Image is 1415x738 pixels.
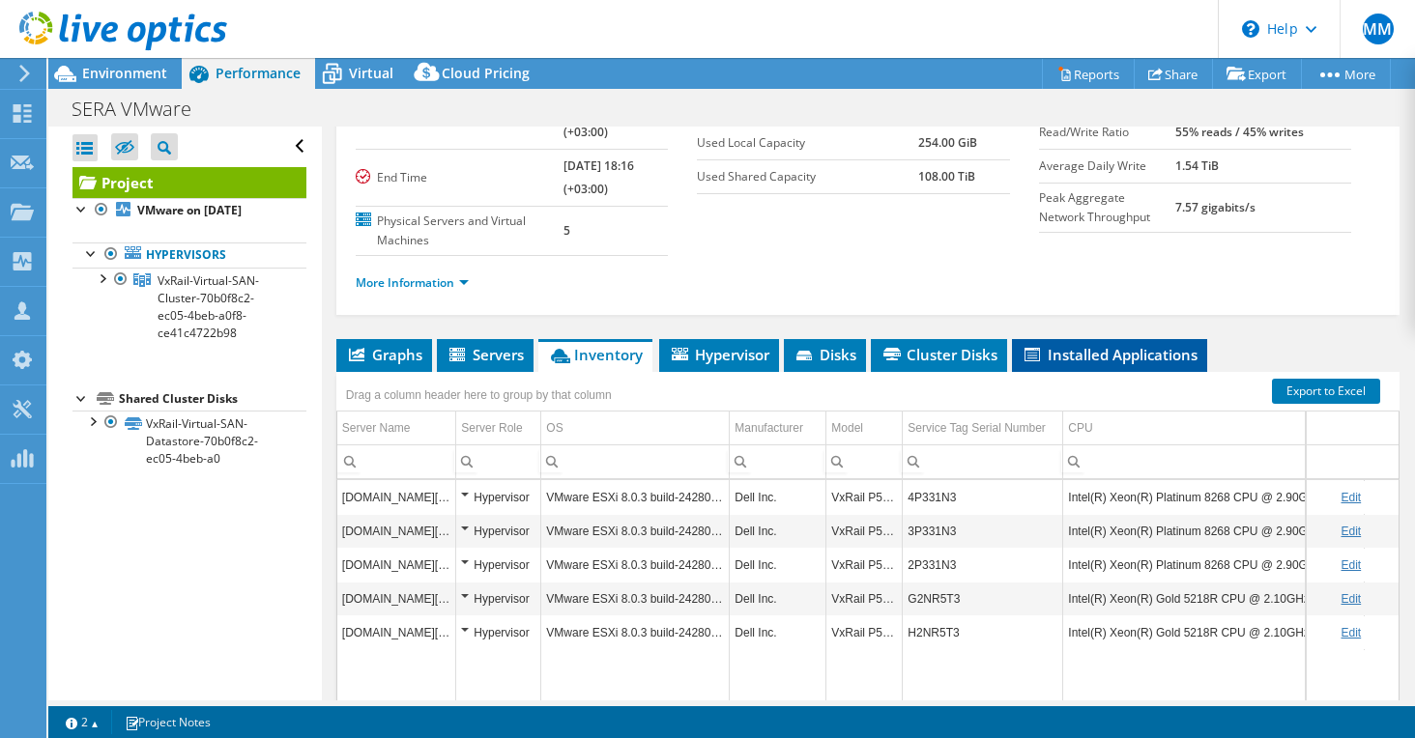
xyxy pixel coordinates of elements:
td: Column Manufacturer, Value Dell Inc. [730,548,826,582]
span: Graphs [346,345,422,364]
span: Cloud Pricing [442,64,530,82]
td: Column Model, Value VxRail P570F [826,514,903,548]
span: Performance [216,64,301,82]
div: Hypervisor [461,520,535,543]
td: Column Server Name, Value vxresxi02.wera.gov.sa [337,548,456,582]
td: Model Column [826,412,903,445]
td: Column OS, Value VMware ESXi 8.0.3 build-24280767 [541,582,730,615]
label: Read/Write Ratio [1039,123,1176,142]
b: 108.00 TiB [918,168,975,184]
span: Servers [447,345,524,364]
a: More [1301,59,1391,89]
a: Reports [1042,59,1135,89]
td: Column Server Role, Value Hypervisor [456,548,541,582]
td: Column OS, Value VMware ESXi 8.0.3 build-24280767 [541,548,730,582]
label: End Time [356,168,563,187]
b: [DATE] 12:48 (+03:00) [563,100,634,140]
td: Column Manufacturer, Value Dell Inc. [730,514,826,548]
a: Hypervisors [72,242,306,268]
td: Column Service Tag Serial Number, Value H2NR5T3 [903,615,1063,649]
div: Model [831,416,863,440]
td: Column Server Name, Value vxresxi01.wera.gov.sa [337,514,456,548]
a: Edit [1341,525,1361,538]
td: Column Service Tag Serial Number, Value G2NR5T3 [903,582,1063,615]
td: Column Server Name, Value vxresxi04.wera.gov.sa [337,582,456,615]
a: Export [1212,59,1302,89]
td: Column Service Tag Serial Number, Value 3P331N3 [903,514,1063,548]
a: Project Notes [111,710,224,734]
td: Column Model, Value VxRail P570F [826,480,903,514]
b: 55% reads / 45% writes [1175,124,1304,140]
td: Column OS, Value VMware ESXi 8.0.3 build-24280767 [541,514,730,548]
b: VMware on [DATE] [137,202,242,218]
label: Peak Aggregate Network Throughput [1039,188,1176,227]
td: Column Server Role, Value Hypervisor [456,582,541,615]
td: Column Server Name, Filter cell [337,444,456,478]
td: Column Manufacturer, Value Dell Inc. [730,582,826,615]
td: Column Server Role, Filter cell [456,444,541,478]
td: Column OS, Filter cell [541,444,730,478]
label: Physical Servers and Virtual Machines [356,212,563,250]
b: [DATE] 18:16 (+03:00) [563,157,634,197]
td: Column Manufacturer, Filter cell [730,444,826,478]
span: VxRail-Virtual-SAN-Cluster-70b0f8c2-ec05-4beb-a0f8-ce41c4722b98 [158,272,259,341]
span: Installed Applications [1022,345,1198,364]
span: Cluster Disks [881,345,997,364]
span: Environment [82,64,167,82]
b: 7.57 gigabits/s [1175,199,1256,215]
td: OS Column [541,412,730,445]
td: Server Name Column [337,412,456,445]
td: Column Server Name, Value vxresxi03.wera.gov.sa [337,480,456,514]
a: VMware on [DATE] [72,198,306,223]
span: Disks [794,345,856,364]
td: Column Server Name, Value vxresxi05.wera.gov.sa [337,615,456,649]
div: Hypervisor [461,587,535,610]
td: Column Service Tag Serial Number, Value 4P331N3 [903,480,1063,514]
td: Column Manufacturer, Value Dell Inc. [730,480,826,514]
a: VxRail-Virtual-SAN-Cluster-70b0f8c2-ec05-4beb-a0f8-ce41c4722b98 [72,268,306,345]
td: Column Model, Value VxRail P570F [826,615,903,649]
td: Server Role Column [456,412,541,445]
div: Server Role [461,416,522,440]
td: Column CPU, Value Intel(R) Xeon(R) Gold 5218R CPU @ 2.10GHz 2.10 GHz [1063,582,1365,615]
td: Column CPU, Value Intel(R) Xeon(R) Platinum 8268 CPU @ 2.90GHz 2.89 GHz [1063,480,1365,514]
div: Service Tag Serial Number [908,416,1046,440]
td: Column OS, Value VMware ESXi 8.0.3 build-24280767 [541,480,730,514]
span: MM [1363,14,1394,44]
div: Server Name [342,416,411,440]
td: Column Model, Filter cell [826,444,903,478]
label: Used Local Capacity [697,133,918,153]
a: Edit [1341,592,1361,606]
div: Hypervisor [461,553,535,577]
td: Column CPU, Value Intel(R) Xeon(R) Platinum 8268 CPU @ 2.90GHz 2.89 GHz [1063,514,1365,548]
a: Share [1134,59,1213,89]
td: Service Tag Serial Number Column [903,412,1063,445]
div: CPU [1068,416,1092,440]
td: Column CPU, Filter cell [1063,444,1365,478]
div: OS [546,416,563,440]
h1: SERA VMware [63,99,221,120]
label: Average Daily Write [1039,156,1176,176]
a: 2 [52,710,112,734]
div: Manufacturer [735,416,803,440]
td: Column Model, Value VxRail P570F [826,582,903,615]
span: Virtual [349,64,393,82]
td: Column Service Tag Serial Number, Filter cell [903,444,1063,478]
a: More Information [356,274,469,291]
td: CPU Column [1063,412,1365,445]
td: Manufacturer Column [730,412,826,445]
td: Column Manufacturer, Value Dell Inc. [730,615,826,649]
svg: \n [1242,20,1259,38]
td: Column Server Role, Value Hypervisor [456,615,541,649]
b: 1.54 TiB [1175,157,1219,174]
a: Edit [1341,626,1361,639]
div: Hypervisor [461,621,535,644]
td: Column Server Role, Value Hypervisor [456,480,541,514]
div: Drag a column header here to group by that column [341,382,617,409]
td: Column CPU, Value Intel(R) Xeon(R) Platinum 8268 CPU @ 2.90GHz 2.89 GHz [1063,548,1365,582]
td: Column Server Role, Value Hypervisor [456,514,541,548]
a: Edit [1341,558,1361,572]
td: Column Model, Value VxRail P570F [826,548,903,582]
a: VxRail-Virtual-SAN-Datastore-70b0f8c2-ec05-4beb-a0 [72,411,306,470]
a: Edit [1341,491,1361,504]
